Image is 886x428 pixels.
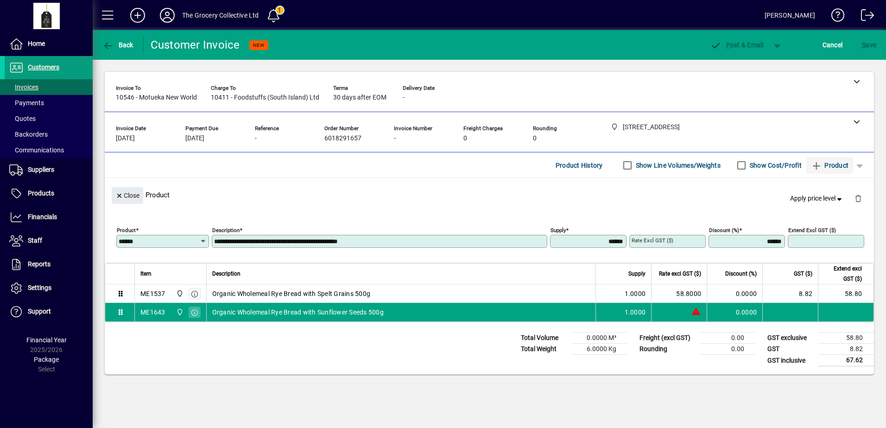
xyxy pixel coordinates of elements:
[9,115,36,122] span: Quotes
[659,269,701,279] span: Rate excl GST ($)
[657,289,701,298] div: 58.8000
[765,8,815,23] div: [PERSON_NAME]
[705,37,768,53] button: Post & Email
[333,94,386,101] span: 30 days after EOM
[634,161,721,170] label: Show Line Volumes/Weights
[28,260,51,268] span: Reports
[572,333,627,344] td: 0.0000 M³
[748,161,802,170] label: Show Cost/Profit
[102,41,133,49] span: Back
[212,269,240,279] span: Description
[635,333,700,344] td: Freight (excl GST)
[93,37,144,53] app-page-header-button: Back
[5,126,93,142] a: Backorders
[763,355,818,366] td: GST inclusive
[253,42,265,48] span: NEW
[533,135,537,142] span: 0
[854,2,874,32] a: Logout
[700,333,755,344] td: 0.00
[5,111,93,126] a: Quotes
[811,158,848,173] span: Product
[628,269,646,279] span: Supply
[820,37,845,53] button: Cancel
[28,63,59,71] span: Customers
[151,38,240,52] div: Customer Invoice
[625,308,646,317] span: 1.0000
[185,135,204,142] span: [DATE]
[174,307,184,317] span: 4/75 Apollo Drive
[140,269,152,279] span: Item
[255,135,257,142] span: -
[116,135,135,142] span: [DATE]
[9,99,44,107] span: Payments
[140,308,165,317] div: ME1643
[115,188,139,203] span: Close
[5,277,93,300] a: Settings
[860,37,879,53] button: Save
[632,237,673,244] mat-label: Rate excl GST ($)
[786,190,848,207] button: Apply price level
[710,41,764,49] span: ost & Email
[28,189,54,197] span: Products
[9,146,64,154] span: Communications
[5,253,93,276] a: Reports
[625,289,646,298] span: 1.0000
[28,237,42,244] span: Staff
[824,2,845,32] a: Knowledge Base
[34,356,59,363] span: Package
[763,333,818,344] td: GST exclusive
[788,227,836,233] mat-label: Extend excl GST ($)
[709,227,739,233] mat-label: Discount (%)
[28,166,54,173] span: Suppliers
[28,308,51,315] span: Support
[105,178,874,212] div: Product
[394,135,396,142] span: -
[463,135,467,142] span: 0
[109,191,146,199] app-page-header-button: Close
[182,8,259,23] div: The Grocery Collective Ltd
[212,227,240,233] mat-label: Description
[635,344,700,355] td: Rounding
[28,40,45,47] span: Home
[862,41,866,49] span: S
[847,194,869,202] app-page-header-button: Delete
[823,38,843,52] span: Cancel
[556,158,603,173] span: Product History
[707,284,762,303] td: 0.0000
[516,333,572,344] td: Total Volume
[5,142,93,158] a: Communications
[824,264,862,284] span: Extend excl GST ($)
[552,157,607,174] button: Product History
[140,289,165,298] div: ME1537
[516,344,572,355] td: Total Weight
[5,32,93,56] a: Home
[123,7,152,24] button: Add
[707,303,762,321] td: 0.0000
[112,187,143,204] button: Close
[700,344,755,355] td: 0.00
[794,269,812,279] span: GST ($)
[174,289,184,299] span: 4/75 Apollo Drive
[212,289,371,298] span: Organic Wholemeal Rye Bread with Spelt Grains 500g
[790,194,844,203] span: Apply price level
[847,187,869,209] button: Delete
[862,38,876,52] span: ave
[117,227,136,233] mat-label: Product
[9,83,38,91] span: Invoices
[5,229,93,252] a: Staff
[726,41,730,49] span: P
[5,206,93,229] a: Financials
[762,284,818,303] td: 8.82
[212,308,384,317] span: Organic Wholemeal Rye Bread with Sunflower Seeds 500g
[725,269,757,279] span: Discount (%)
[5,182,93,205] a: Products
[152,7,182,24] button: Profile
[100,37,136,53] button: Back
[818,344,874,355] td: 8.82
[5,300,93,323] a: Support
[572,344,627,355] td: 6.0000 Kg
[403,94,405,101] span: -
[763,344,818,355] td: GST
[28,284,51,291] span: Settings
[5,95,93,111] a: Payments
